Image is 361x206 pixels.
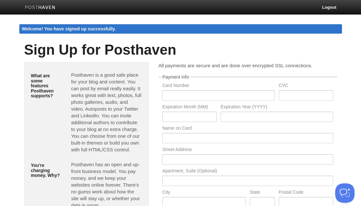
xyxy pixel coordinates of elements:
label: Apartment, Suite (Optional) [162,168,333,175]
label: Card Number [162,83,275,89]
div: Welcome! You have signed up successfully. [19,24,342,34]
label: Postal Code [279,190,333,196]
h5: You're charging money. Why? [31,163,62,178]
iframe: Help Scout Beacon - Open [335,183,355,203]
label: Street Address [162,147,333,153]
h1: Sign Up for Posthaven [24,42,337,58]
label: Name on Card [162,126,333,132]
p: Posthaven is a good safe place for your blog and content. You can post by email really easily. It... [71,71,142,153]
legend: Payment Info [161,75,190,79]
label: City [162,190,246,196]
h5: What are some features Posthaven supports? [31,73,62,98]
label: Expiration Year (YYYY) [221,104,333,111]
p: All payments are secure and are done over encrypted SSL connections. [158,62,337,69]
label: State [250,190,275,196]
label: CVC [279,83,333,89]
label: Expiration Month (MM) [162,104,216,111]
img: Posthaven-bar [25,5,55,10]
